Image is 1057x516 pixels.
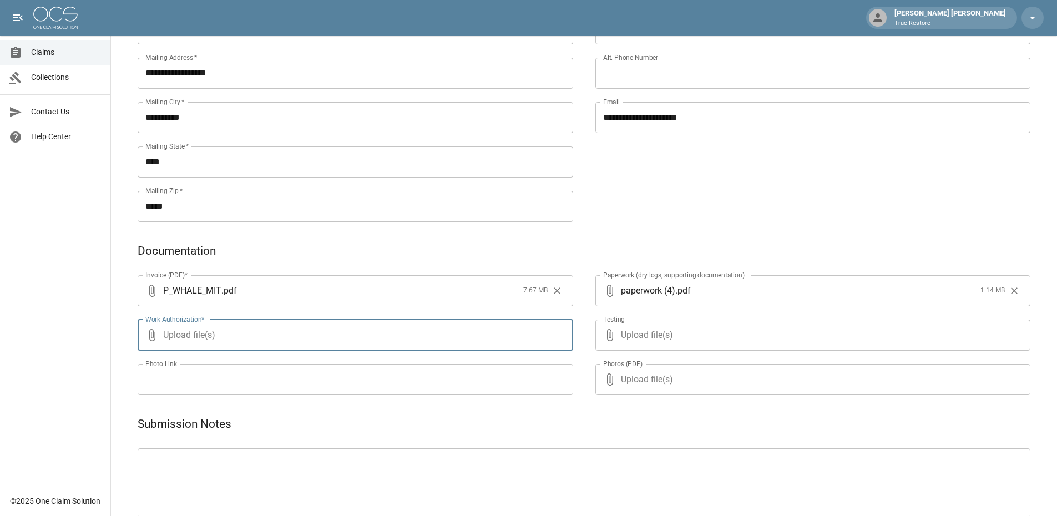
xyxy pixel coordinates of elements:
label: Mailing Zip [145,186,183,195]
label: Alt. Phone Number [603,53,658,62]
span: . pdf [675,284,691,297]
span: Upload file(s) [621,320,1001,351]
label: Photo Link [145,359,177,368]
label: Email [603,97,620,107]
span: paperwork (4) [621,284,675,297]
div: [PERSON_NAME] [PERSON_NAME] [890,8,1010,28]
span: Claims [31,47,102,58]
button: Clear [1006,282,1023,299]
button: open drawer [7,7,29,29]
p: True Restore [894,19,1006,28]
label: Mailing State [145,141,189,151]
label: Mailing City [145,97,185,107]
div: © 2025 One Claim Solution [10,495,100,507]
label: Photos (PDF) [603,359,643,368]
span: 7.67 MB [523,285,548,296]
span: 1.14 MB [980,285,1005,296]
span: Upload file(s) [163,320,543,351]
label: Testing [603,315,625,324]
label: Work Authorization* [145,315,205,324]
span: Help Center [31,131,102,143]
span: Collections [31,72,102,83]
span: . pdf [221,284,237,297]
span: Upload file(s) [621,364,1001,395]
img: ocs-logo-white-transparent.png [33,7,78,29]
span: P_WHALE_MIT [163,284,221,297]
button: Clear [549,282,565,299]
label: Invoice (PDF)* [145,270,188,280]
label: Paperwork (dry logs, supporting documentation) [603,270,745,280]
label: Mailing Address [145,53,197,62]
span: Contact Us [31,106,102,118]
